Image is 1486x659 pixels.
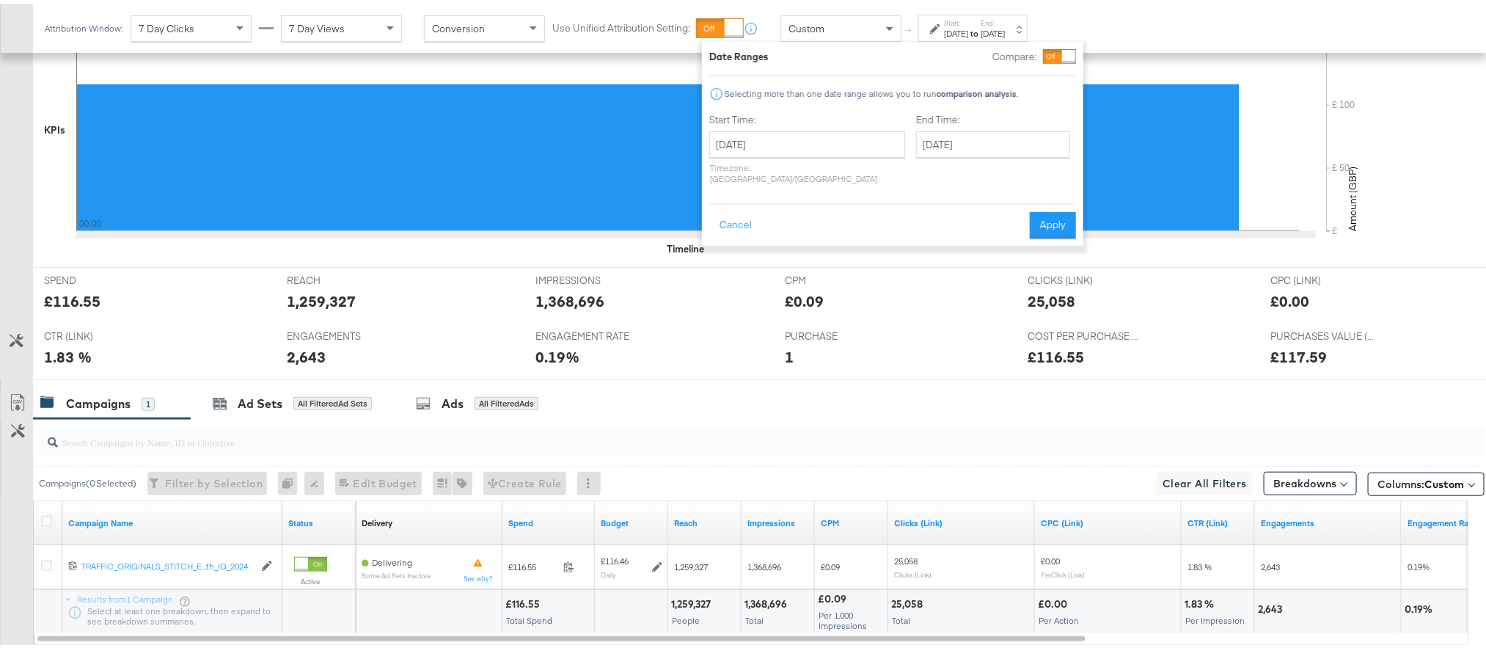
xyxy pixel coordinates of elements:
span: ENGAGEMENTS [287,326,397,340]
div: 1.83 % [44,343,92,364]
label: Active [294,573,327,583]
a: The number of people your ad was served to. [674,514,736,525]
div: All Filtered Ad Sets [293,393,372,407]
span: PURCHASES VALUE (WEBSITE EVENTS) [1271,326,1381,340]
div: Selecting more than one date range allows you to run . [724,85,1019,95]
span: Per Impression [1185,611,1245,622]
div: £0.00 [1038,594,1072,608]
a: The maximum amount you're willing to spend on your ads, on average each day or over the lifetime ... [601,514,662,525]
a: The number of clicks on links appearing on your ad or Page that direct people to your sites off F... [894,514,1029,525]
input: Search Campaigns by Name, ID or Objective [58,418,1351,447]
p: Timezone: [GEOGRAPHIC_DATA]/[GEOGRAPHIC_DATA] [709,159,905,181]
div: Timeline [667,239,704,252]
span: 7 Day Clicks [139,18,194,32]
div: TRAFFIC_ORIGINALS_STITCH_E...th_IG_2024 [81,557,254,569]
a: The number of times your ad was served. On mobile apps an ad is counted as served the first time ... [747,514,809,525]
label: Start Time: [709,109,905,123]
button: Columns:Custom [1368,469,1485,492]
div: 2,643 [287,343,326,364]
div: £116.55 [1028,343,1084,364]
span: IMPRESSIONS [536,270,646,284]
span: Total [892,611,910,622]
div: £0.00 [1271,287,1310,308]
a: The average cost you've paid to have 1,000 impressions of your ad. [821,514,882,525]
span: ↑ [903,25,917,30]
span: CTR (LINK) [44,326,154,340]
div: Ad Sets [238,392,282,409]
strong: to [968,24,981,35]
div: [DATE] [981,24,1005,36]
span: Delivering [372,553,412,564]
div: Campaigns [66,392,131,409]
span: Per 1,000 Impressions [819,606,867,627]
label: Start: [944,15,968,24]
sub: Some Ad Sets Inactive [362,568,431,576]
div: £0.09 [785,287,824,308]
a: The total amount spent to date. [508,514,589,525]
button: Apply [1030,208,1076,235]
span: Columns: [1377,473,1464,488]
span: REACH [287,270,397,284]
a: The number of clicks received on a link in your ad divided by the number of impressions. [1187,514,1249,525]
button: Clear All Filters [1157,468,1253,492]
div: 25,058 [891,594,927,608]
div: Ads [442,392,464,409]
span: 7 Day Views [289,18,345,32]
a: Shows the current state of your Ad Campaign. [288,514,350,525]
span: 1,259,327 [674,558,708,569]
div: £117.59 [1271,343,1328,364]
div: Attribution Window: [44,20,123,30]
div: Date Ranges [709,46,769,60]
div: 25,058 [1028,287,1075,308]
a: Your campaign name. [68,514,277,525]
span: £116.55 [508,558,557,569]
div: 1,368,696 [744,594,791,608]
span: 0.19% [1408,558,1430,569]
span: 25,058 [894,552,918,563]
div: All Filtered Ads [475,393,538,407]
span: Total Spend [506,611,552,622]
span: 1,368,696 [747,558,781,569]
a: TRAFFIC_ORIGINALS_STITCH_E...th_IG_2024 [81,557,254,569]
div: Delivery [362,514,392,525]
button: Cancel [709,208,762,235]
sub: Clicks (Link) [894,567,932,575]
span: Conversion [432,18,485,32]
div: 2,643 [1258,599,1286,613]
span: PURCHASE [785,326,895,340]
span: Clear All Filters [1163,471,1247,489]
div: 1,259,327 [671,594,715,608]
sub: Per Click (Link) [1041,567,1085,575]
span: Per Action [1039,611,1079,622]
span: Custom [788,18,824,32]
div: £116.46 [601,552,629,564]
div: Campaigns ( 0 Selected) [39,473,136,487]
strong: comparison analysis [937,84,1017,95]
div: £0.09 [818,589,851,602]
div: 1 [142,394,155,407]
div: [DATE] [944,24,968,36]
span: CPC (LINK) [1271,270,1381,284]
text: Amount (GBP) [1346,163,1359,227]
div: £116.55 [44,287,100,308]
span: CLICKS (LINK) [1028,270,1138,284]
sub: Daily [601,567,616,575]
div: 0 [278,468,304,492]
span: People [672,611,700,622]
div: 0.19% [1405,599,1437,613]
label: Compare: [992,46,1037,60]
div: 1,259,327 [287,287,356,308]
label: End: [981,15,1005,24]
span: ENGAGEMENT RATE [536,326,646,340]
span: 2,643 [1261,558,1280,569]
span: 1.83 % [1187,558,1212,569]
span: CPM [785,270,895,284]
a: The average cost for each link click you've received from your ad. [1041,514,1176,525]
span: £0.00 [1041,552,1060,563]
div: 1.83 % [1185,594,1218,608]
span: Custom [1424,474,1464,487]
a: Reflects the ability of your Ad Campaign to achieve delivery based on ad states, schedule and bud... [362,514,392,525]
div: KPIs [44,120,65,134]
div: 1,368,696 [536,287,605,308]
label: End Time: [916,109,1076,123]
